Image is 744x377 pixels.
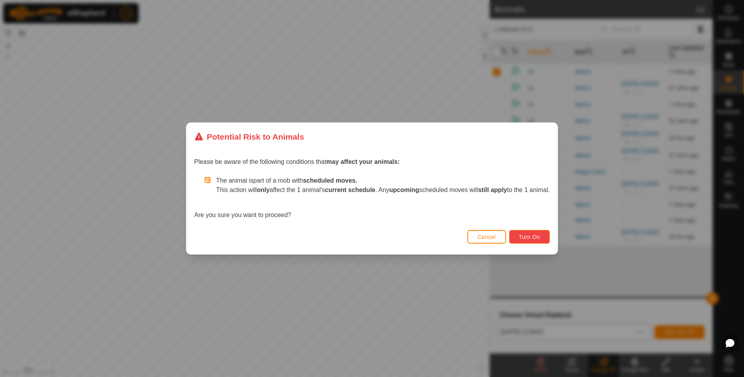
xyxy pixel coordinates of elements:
[303,177,357,184] strong: scheduled moves.
[478,234,496,240] span: Cancel
[194,176,550,220] div: Are you sure you want to proceed?
[216,176,550,185] p: The animal is
[194,158,400,165] span: Please be aware of the following conditions that
[253,177,357,184] span: part of a mob with
[216,185,550,195] p: This action will affect the 1 animal's . Any scheduled moves will to the 1 animal.
[467,230,506,244] button: Cancel
[509,230,550,244] button: Turn On
[194,131,304,143] div: Potential Risk to Animals
[478,187,507,193] strong: still apply
[389,187,419,193] strong: upcoming
[326,158,400,165] strong: may affect your animals:
[257,187,270,193] strong: only
[325,187,376,193] strong: current schedule
[519,234,540,240] span: Turn On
